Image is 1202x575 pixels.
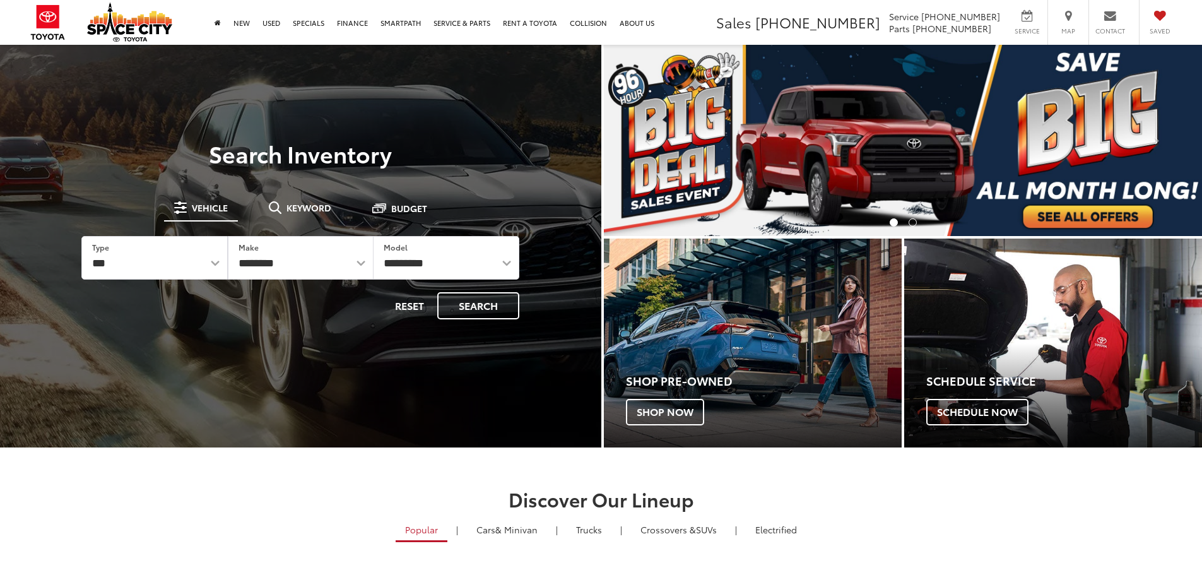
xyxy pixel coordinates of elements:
[732,523,740,536] li: |
[904,239,1202,448] a: Schedule Service Schedule Now
[437,292,519,319] button: Search
[716,12,751,32] span: Sales
[631,519,726,540] a: SUVs
[921,10,1000,23] span: [PHONE_NUMBER]
[1146,27,1174,35] span: Saved
[453,523,461,536] li: |
[87,3,172,42] img: Space City Toyota
[617,523,625,536] li: |
[889,10,919,23] span: Service
[604,239,902,448] div: Toyota
[384,292,435,319] button: Reset
[626,375,902,388] h4: Shop Pre-Owned
[1095,27,1125,35] span: Contact
[391,204,427,213] span: Budget
[926,375,1202,388] h4: Schedule Service
[553,523,561,536] li: |
[384,242,408,252] label: Model
[567,519,611,540] a: Trucks
[53,141,548,166] h3: Search Inventory
[192,203,228,212] span: Vehicle
[604,70,693,211] button: Click to view previous picture.
[626,399,704,425] span: Shop Now
[1112,70,1202,211] button: Click to view next picture.
[912,22,991,35] span: [PHONE_NUMBER]
[1013,27,1041,35] span: Service
[904,239,1202,448] div: Toyota
[604,239,902,448] a: Shop Pre-Owned Shop Now
[396,519,447,542] a: Popular
[92,242,109,252] label: Type
[889,22,910,35] span: Parts
[239,242,259,252] label: Make
[156,489,1046,509] h2: Discover Our Lineup
[890,218,898,227] li: Go to slide number 1.
[467,519,547,540] a: Cars
[640,523,696,536] span: Crossovers &
[909,218,917,227] li: Go to slide number 2.
[926,399,1028,425] span: Schedule Now
[286,203,331,212] span: Keyword
[746,519,806,540] a: Electrified
[755,12,880,32] span: [PHONE_NUMBER]
[495,523,538,536] span: & Minivan
[1054,27,1082,35] span: Map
